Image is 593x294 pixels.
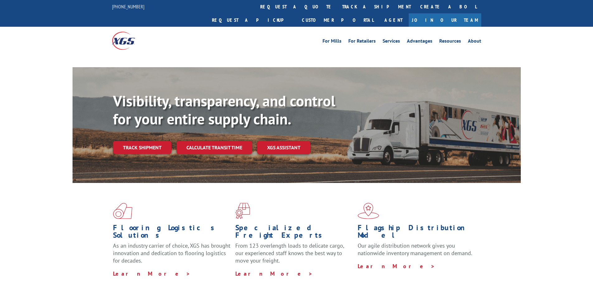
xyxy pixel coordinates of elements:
a: Track shipment [113,141,172,154]
a: Customer Portal [297,13,378,27]
a: For Mills [322,39,341,45]
a: About [468,39,481,45]
span: As an industry carrier of choice, XGS has brought innovation and dedication to flooring logistics... [113,242,230,264]
a: Resources [439,39,461,45]
h1: Flooring Logistics Solutions [113,224,231,242]
a: Agent [378,13,409,27]
h1: Flagship Distribution Model [358,224,475,242]
span: Our agile distribution network gives you nationwide inventory management on demand. [358,242,472,257]
a: Request a pickup [207,13,297,27]
img: xgs-icon-flagship-distribution-model-red [358,203,379,219]
a: Advantages [407,39,432,45]
p: From 123 overlength loads to delicate cargo, our experienced staff knows the best way to move you... [235,242,353,270]
img: xgs-icon-focused-on-flooring-red [235,203,250,219]
h1: Specialized Freight Experts [235,224,353,242]
a: Join Our Team [409,13,481,27]
a: Services [383,39,400,45]
img: xgs-icon-total-supply-chain-intelligence-red [113,203,132,219]
a: [PHONE_NUMBER] [112,3,144,10]
a: Calculate transit time [176,141,252,154]
a: Learn More > [113,270,191,277]
a: XGS ASSISTANT [257,141,310,154]
b: Visibility, transparency, and control for your entire supply chain. [113,91,335,128]
a: Learn More > [235,270,313,277]
a: Learn More > [358,263,435,270]
a: For Retailers [348,39,376,45]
